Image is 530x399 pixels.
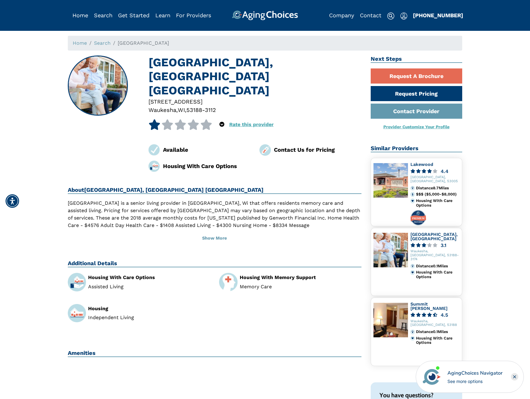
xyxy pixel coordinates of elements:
div: Popover trigger [400,10,407,20]
a: 4.5 [410,313,460,317]
div: [STREET_ADDRESS] [149,97,361,106]
p: [GEOGRAPHIC_DATA] is a senior living provider in [GEOGRAPHIC_DATA], Wi that offers residents memo... [68,199,361,237]
div: Housing With Memory Support [240,275,361,280]
div: Housing [88,306,210,311]
div: Popover trigger [94,10,112,20]
img: primary.svg [410,270,415,274]
li: Memory Care [240,284,361,289]
a: Lakewood [410,162,433,167]
span: Waukesha [149,107,176,113]
div: 4.5 [441,313,448,317]
div: Contact Us for Pricing [274,146,361,154]
h2: About [GEOGRAPHIC_DATA], [GEOGRAPHIC_DATA] [GEOGRAPHIC_DATA] [68,187,361,194]
h2: Amenities [68,350,361,357]
img: distance.svg [410,330,415,334]
a: 3.1 [410,243,460,248]
div: See more options [447,378,503,385]
img: AgingChoices [232,10,298,20]
a: [PHONE_NUMBER] [413,12,463,19]
a: Learn [155,12,170,19]
div: Housing With Care Options [416,270,459,279]
a: Company [329,12,354,19]
a: Search [94,12,112,19]
div: 3.1 [441,243,446,248]
div: Housing With Care Options [88,275,210,280]
div: Waukesha, [GEOGRAPHIC_DATA], 53188-3174 [410,249,460,261]
img: primary.svg [410,199,415,203]
div: Available [163,146,251,154]
div: AgingChoices Navigator [447,369,503,377]
img: primary.svg [410,336,415,340]
div: Housing With Care Options [163,162,251,170]
img: Linden Heights, Waukesha WI [68,56,128,115]
span: , [176,107,178,113]
a: Request Pricing [371,86,463,101]
h2: Additional Details [68,260,361,267]
a: Search [94,40,111,46]
img: search-icon.svg [387,12,394,20]
img: user-icon.svg [400,12,407,20]
a: Summit [PERSON_NAME] [410,302,447,311]
img: avatar [421,366,442,387]
div: Waukesha, [GEOGRAPHIC_DATA], 53188 [410,319,460,327]
div: $$$ ($5,000-$8,000) [416,192,459,196]
img: distance.svg [410,264,415,268]
button: Show More [68,232,361,245]
div: Popover trigger [219,119,224,130]
nav: breadcrumb [68,36,462,51]
div: Distance 8.7 Miles [416,186,459,190]
div: Housing With Care Options [416,199,459,208]
a: Home [73,40,87,46]
div: Distance 0.1 Miles [416,264,459,268]
a: Provider Customize Your Profile [383,124,450,129]
div: Close [511,373,518,380]
span: , [185,107,186,113]
h2: Next Steps [371,56,463,63]
a: Home [72,12,88,19]
span: [GEOGRAPHIC_DATA] [118,40,169,46]
li: Assisted Living [88,284,210,289]
img: premium-profile-badge.svg [410,210,426,225]
div: Distance 0.1 Miles [416,330,459,334]
h2: Similar Providers [371,145,463,152]
a: Request A Brochure [371,68,463,84]
img: distance.svg [410,186,415,190]
div: 4.4 [441,169,448,174]
div: Housing With Care Options [416,336,459,345]
div: Accessibility Menu [6,194,19,208]
div: [GEOGRAPHIC_DATA], [GEOGRAPHIC_DATA], 53005 [410,175,460,183]
span: WI [178,107,185,113]
a: Contact Provider [371,104,463,119]
a: Get Started [118,12,149,19]
h1: [GEOGRAPHIC_DATA], [GEOGRAPHIC_DATA] [GEOGRAPHIC_DATA] [149,56,361,97]
img: cost.svg [410,192,415,196]
li: Independent Living [88,315,210,320]
a: [GEOGRAPHIC_DATA], [GEOGRAPHIC_DATA] [410,232,458,241]
div: 53188-3112 [186,106,216,114]
a: Rate this provider [229,121,274,127]
a: 4.4 [410,169,460,174]
a: Contact [360,12,381,19]
a: For Providers [176,12,211,19]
